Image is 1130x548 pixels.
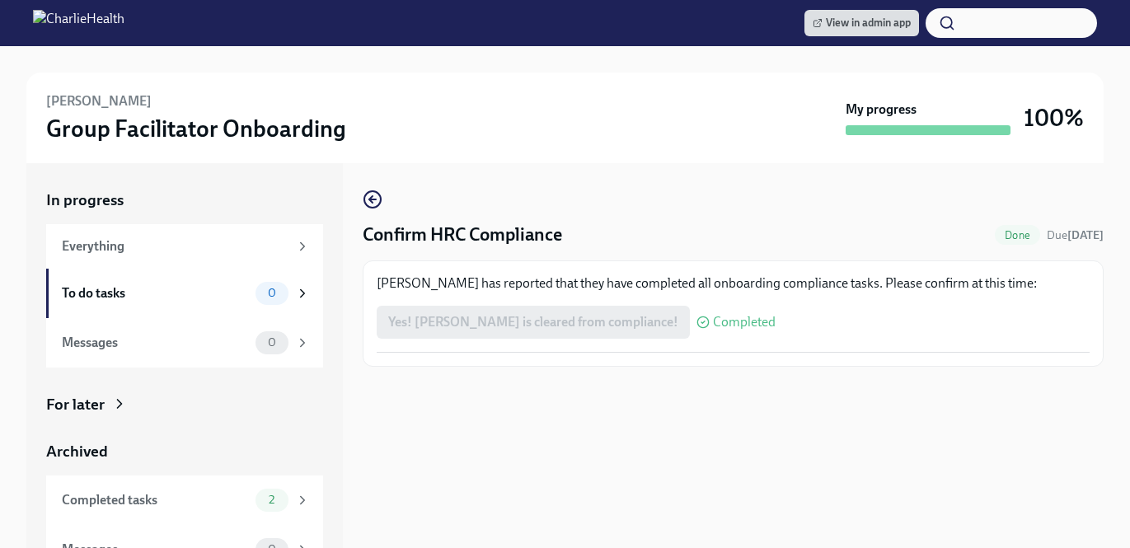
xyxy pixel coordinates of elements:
[46,269,323,318] a: To do tasks0
[62,491,249,509] div: Completed tasks
[62,334,249,352] div: Messages
[46,224,323,269] a: Everything
[804,10,919,36] a: View in admin app
[846,101,917,119] strong: My progress
[713,316,776,329] span: Completed
[377,274,1090,293] p: [PERSON_NAME] has reported that they have completed all onboarding compliance tasks. Please confi...
[1067,228,1104,242] strong: [DATE]
[62,237,288,255] div: Everything
[33,10,124,36] img: CharlieHealth
[46,114,346,143] h3: Group Facilitator Onboarding
[46,190,323,211] a: In progress
[46,394,323,415] a: For later
[363,222,562,247] h4: Confirm HRC Compliance
[62,284,249,302] div: To do tasks
[995,229,1040,241] span: Done
[46,318,323,368] a: Messages0
[46,475,323,525] a: Completed tasks2
[258,336,286,349] span: 0
[259,494,284,506] span: 2
[1047,228,1104,242] span: Due
[1047,227,1104,243] span: August 18th, 2025 09:00
[46,92,152,110] h6: [PERSON_NAME]
[46,441,323,462] a: Archived
[1024,103,1084,133] h3: 100%
[46,394,105,415] div: For later
[813,15,911,31] span: View in admin app
[258,287,286,299] span: 0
